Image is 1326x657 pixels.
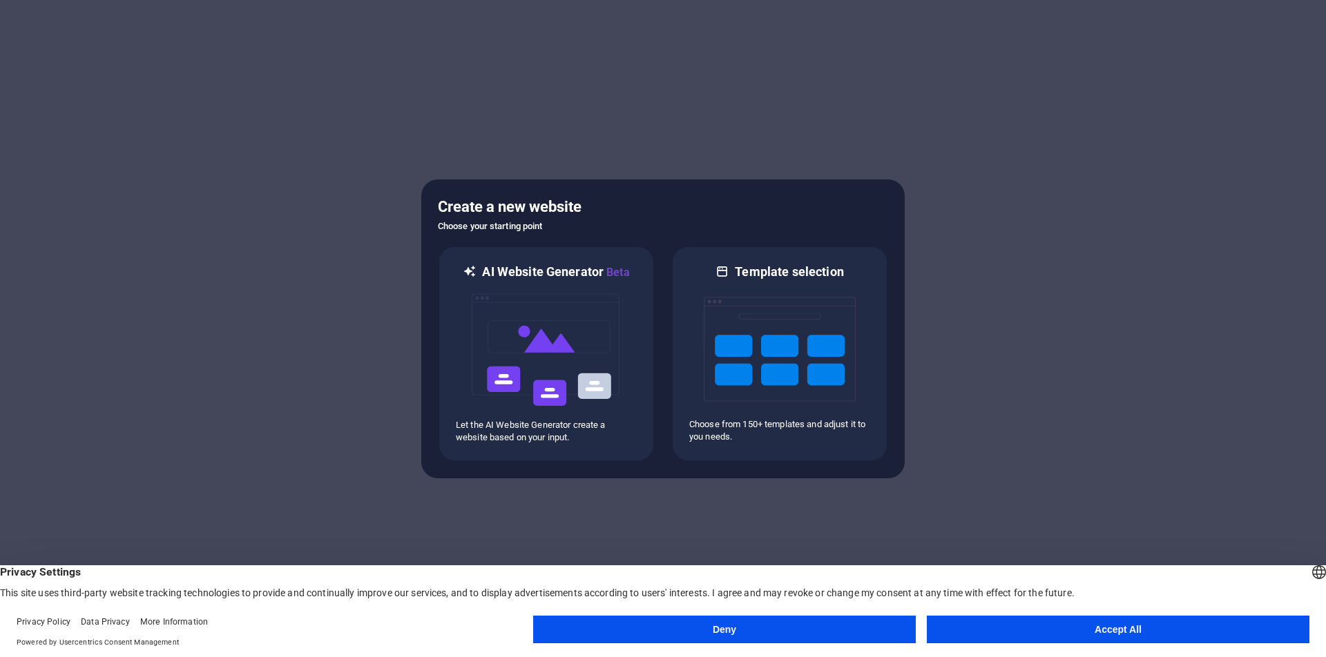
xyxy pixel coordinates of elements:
div: Template selectionChoose from 150+ templates and adjust it to you needs. [671,246,888,462]
p: Choose from 150+ templates and adjust it to you needs. [689,418,870,443]
h5: Create a new website [438,196,888,218]
h6: Choose your starting point [438,218,888,235]
h6: Template selection [735,264,843,280]
p: Let the AI Website Generator create a website based on your input. [456,419,637,444]
span: Beta [604,266,630,279]
img: ai [470,281,622,419]
div: AI Website GeneratorBetaaiLet the AI Website Generator create a website based on your input. [438,246,655,462]
h6: AI Website Generator [482,264,629,281]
